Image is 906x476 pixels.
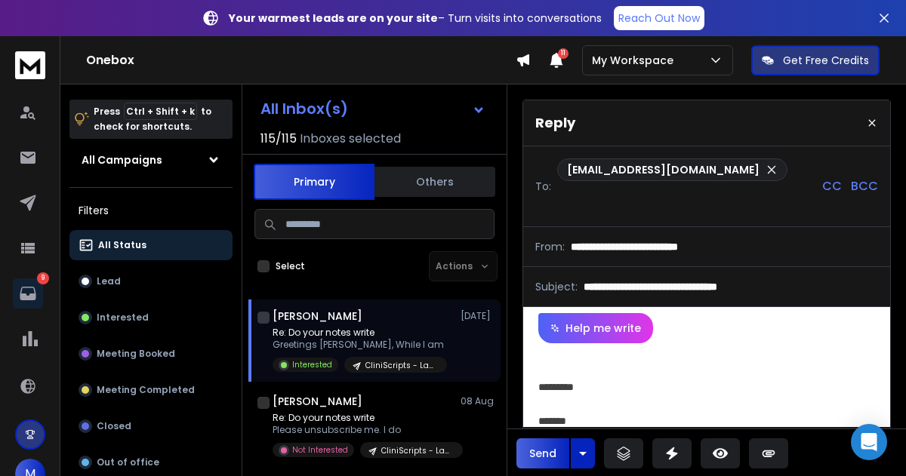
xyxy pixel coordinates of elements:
p: Reply [535,112,575,134]
p: Greetings [PERSON_NAME], While I am [273,339,447,351]
p: Closed [97,420,131,432]
button: All Campaigns [69,145,233,175]
button: Help me write [538,313,653,343]
button: Meeting Booked [69,339,233,369]
p: Re: Do your notes write [273,327,447,339]
p: CliniScripts - Landing page outreach [365,360,438,371]
p: Interested [97,312,149,324]
p: CC [822,177,842,195]
h1: Onebox [86,51,516,69]
p: Out of office [97,456,159,468]
p: Interested [292,359,332,370]
p: All Status [98,239,146,251]
p: Please unsubscribe me. I do [273,424,454,436]
span: Ctrl + Shift + k [124,103,197,120]
button: Meeting Completed [69,375,233,405]
button: Interested [69,302,233,333]
h3: Inboxes selected [300,130,401,148]
p: 08 Aug [461,395,495,407]
h1: [PERSON_NAME] [273,309,362,324]
p: Meeting Booked [97,348,175,360]
button: All Inbox(s) [248,94,498,124]
button: Lead [69,266,233,296]
button: Primary [254,164,374,200]
strong: Your warmest leads are on your site [229,11,438,26]
h1: All Campaigns [82,152,162,167]
p: To: [535,179,551,194]
p: 9 [37,272,49,284]
h1: [PERSON_NAME] [273,394,362,409]
p: From: [535,239,565,254]
label: Select [276,260,305,272]
p: Reach Out Now [618,11,700,26]
a: Reach Out Now [614,6,704,30]
img: logo [15,51,45,79]
p: Subject: [535,279,578,294]
button: All Status [69,230,233,260]
h1: All Inbox(s) [260,101,348,116]
p: Meeting Completed [97,384,195,396]
button: Closed [69,411,233,441]
h3: Filters [69,200,233,221]
p: Get Free Credits [783,53,869,68]
p: Not Interested [292,444,348,456]
button: Get Free Credits [751,45,880,75]
p: – Turn visits into conversations [229,11,602,26]
button: Others [374,165,495,198]
span: 11 [558,48,569,59]
button: Send [516,438,569,468]
p: CliniScripts - Landing page outreach [381,445,454,456]
p: BCC [851,177,878,195]
p: My Workspace [592,53,679,68]
a: 9 [13,278,43,309]
p: Re: Do your notes write [273,412,454,424]
span: 115 / 115 [260,130,297,148]
p: [DATE] [461,310,495,322]
p: [EMAIL_ADDRESS][DOMAIN_NAME] [567,162,760,177]
div: Open Intercom Messenger [851,424,887,460]
p: Press to check for shortcuts. [94,104,211,134]
p: Lead [97,275,121,287]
